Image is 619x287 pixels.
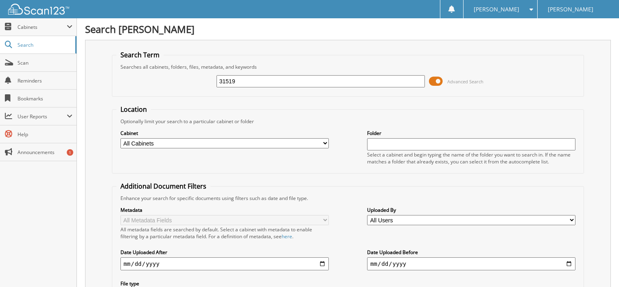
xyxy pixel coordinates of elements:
[120,207,329,213] label: Metadata
[474,7,519,12] span: [PERSON_NAME]
[120,249,329,256] label: Date Uploaded After
[17,131,72,138] span: Help
[17,95,72,102] span: Bookmarks
[116,50,164,59] legend: Search Term
[120,257,329,270] input: start
[17,41,71,48] span: Search
[120,130,329,137] label: Cabinet
[17,113,67,120] span: User Reports
[367,130,575,137] label: Folder
[120,226,329,240] div: All metadata fields are searched by default. Select a cabinet with metadata to enable filtering b...
[367,257,575,270] input: end
[85,22,611,36] h1: Search [PERSON_NAME]
[447,78,483,85] span: Advanced Search
[116,195,580,202] div: Enhance your search for specific documents using filters such as date and file type.
[367,151,575,165] div: Select a cabinet and begin typing the name of the folder you want to search in. If the name match...
[116,182,210,191] legend: Additional Document Filters
[17,77,72,84] span: Reminders
[548,7,593,12] span: [PERSON_NAME]
[116,63,580,70] div: Searches all cabinets, folders, files, metadata, and keywords
[8,4,69,15] img: scan123-logo-white.svg
[120,280,329,287] label: File type
[282,233,292,240] a: here
[17,59,72,66] span: Scan
[367,249,575,256] label: Date Uploaded Before
[116,105,151,114] legend: Location
[67,149,73,156] div: 1
[17,149,72,156] span: Announcements
[116,118,580,125] div: Optionally limit your search to a particular cabinet or folder
[17,24,67,30] span: Cabinets
[367,207,575,213] label: Uploaded By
